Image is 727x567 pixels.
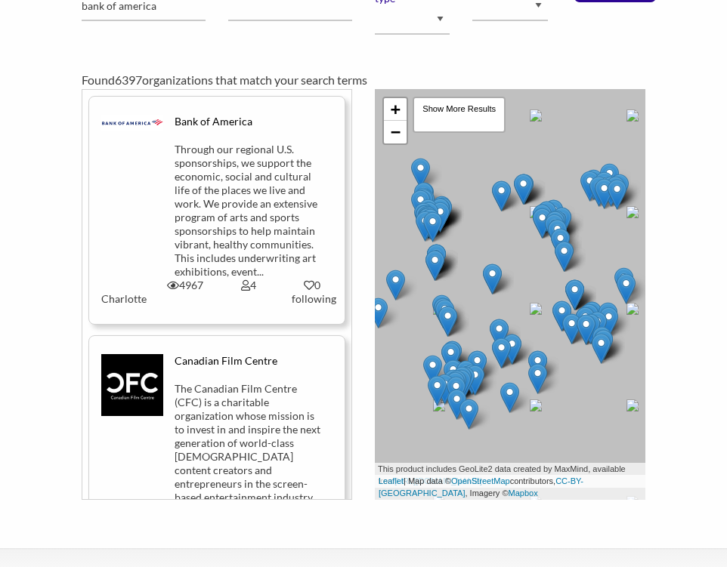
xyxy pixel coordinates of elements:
a: Zoom out [384,121,407,143]
a: Zoom in [384,98,407,121]
div: 4 [217,279,280,292]
a: Leaflet [379,476,404,485]
div: The Canadian Film Centre (CFC) is a charitable organization whose mission is to invest in and ins... [175,382,323,545]
div: 0 following [292,279,333,306]
a: OpenStreetMap [451,476,510,485]
img: tys7ftntgowgismeyatu [101,354,163,416]
div: | Map data © contributors, , Imagery © [375,475,645,500]
div: Show More Results [413,97,506,133]
div: Charlotte [90,279,153,306]
div: Canadian Film Centre [175,354,323,368]
div: Bank of America [175,115,323,128]
div: Found organizations that match your search terms [82,71,646,89]
a: Mapbox [509,488,538,498]
span: 6397 [115,72,142,87]
div: 4967 [153,279,217,292]
div: Through our regional U.S. sponsorships, we support the economic, social and cultural life of the ... [175,143,323,279]
div: This product includes GeoLite2 data created by MaxMind, available from [375,463,645,488]
a: Bank of America Through our regional U.S. sponsorships, we support the economic, social and cultu... [101,115,333,306]
img: kn1k4v9ie5y8loemezte [101,115,163,131]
